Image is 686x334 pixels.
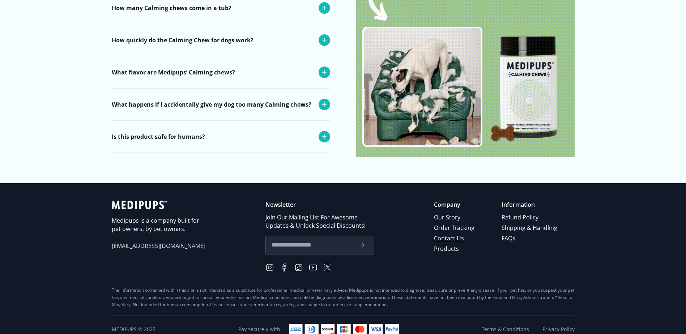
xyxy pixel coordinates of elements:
[238,326,280,333] span: Pay securely with
[112,120,329,161] div: Please see a veterinarian as soon as possible if you accidentally give too many. If you’re unsure...
[482,326,529,333] a: Terms & Conditions
[112,100,311,109] p: What happens if I accidentally give my dog too many Calming chews?
[265,201,374,209] p: Newsletter
[434,201,476,209] p: Company
[265,213,374,230] p: Join Our Mailing List For Awesome Updates & Unlock Special Discounts!
[112,88,329,111] div: Beef Flavored: Our chews will leave your pup begging for MORE!
[112,287,575,308] div: The information contained within this site is not intended as a substitute for professional medic...
[434,244,476,254] a: Products
[434,233,476,244] a: Contact Us
[112,36,253,44] p: How quickly do the Calming Chew for dogs work?
[502,223,558,233] a: Shipping & Handling
[502,201,558,209] p: Information
[112,4,231,12] p: How many Calming chews come in a tub?
[542,326,575,333] a: Privacy Policy
[434,223,476,233] a: Order Tracking
[112,153,329,184] div: All our products are intended to be consumed by dogs and are not safe for human consumption. Plea...
[112,132,205,141] p: Is this product safe for humans?
[112,24,329,47] div: Each tub contains 30 chews.
[112,68,235,77] p: What flavor are Medipups’ Calming chews?
[502,212,558,223] a: Refund Policy
[502,233,558,244] a: FAQs
[112,326,155,333] span: Medipups © 2025
[112,217,206,233] p: Medipups is a company built for pet owners, by pet owners.
[112,242,206,250] span: [EMAIL_ADDRESS][DOMAIN_NAME]
[112,56,329,131] div: We created our Calming Chews as an helpful, fast remedy. The ingredients have a calming effect on...
[434,212,476,223] a: Our Story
